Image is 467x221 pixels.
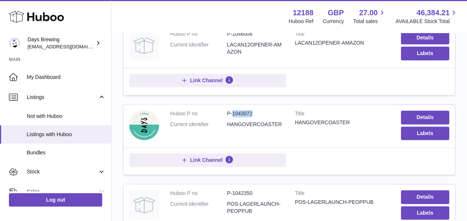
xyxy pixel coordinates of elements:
[295,190,390,199] strong: Title
[129,74,286,87] button: Link Channel
[227,121,284,128] dd: HANGOVERCOASTER
[129,153,286,167] button: Link Channel
[129,110,159,140] img: HANGOVERCOASTER
[295,119,390,126] div: HANGOVERCOASTER
[353,8,386,25] a: 27.00 Total sales
[227,201,284,215] dd: POS-LAGERLAUNCH-PEOPPUB
[295,31,390,39] strong: Title
[170,201,227,215] dt: Current identifier
[227,110,284,117] dd: P-1043072
[395,8,458,25] a: 46,384.21 AVAILABLE Stock Total
[190,77,223,84] span: Link Channel
[227,31,284,38] dd: P-1046006
[170,41,227,55] dt: Current identifier
[170,121,227,128] dt: Current identifier
[353,18,386,25] span: Total sales
[359,8,377,18] span: 27.00
[27,131,106,138] span: Listings with Huboo
[27,36,94,50] div: Days Brewing
[9,193,102,206] a: Log out
[416,8,450,18] span: 46,384.21
[227,190,284,197] dd: P-1042350
[401,31,449,44] a: Details
[323,18,344,25] div: Currency
[170,190,227,197] dt: Huboo P no
[27,149,106,156] span: Bundles
[395,18,458,25] span: AVAILABLE Stock Total
[27,44,109,49] span: [EMAIL_ADDRESS][DOMAIN_NAME]
[27,168,98,175] span: Stock
[295,199,390,206] div: POS-LAGERLAUNCH-PEOPPUB
[27,188,98,195] span: Sales
[27,74,106,81] span: My Dashboard
[170,31,227,38] dt: Huboo P no
[401,111,449,124] a: Details
[170,110,227,117] dt: Huboo P no
[293,8,314,18] strong: 12188
[295,39,390,47] div: LACAN12OPENER-AMAZON
[401,47,449,60] button: Labels
[401,126,449,140] button: Labels
[328,8,344,18] strong: GBP
[227,41,284,55] dd: LACAN12OPENER-AMAZON
[295,110,390,119] strong: Title
[129,31,159,60] img: LACAN12OPENER-AMAZON
[401,206,449,220] button: Labels
[9,38,20,49] img: internalAdmin-12188@internal.huboo.com
[27,94,98,101] span: Listings
[190,157,223,163] span: Link Channel
[401,190,449,204] a: Details
[129,190,159,220] img: POS-LAGERLAUNCH-PEOPPUB
[27,113,106,120] span: Not with Huboo
[289,18,314,25] div: Huboo Ref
